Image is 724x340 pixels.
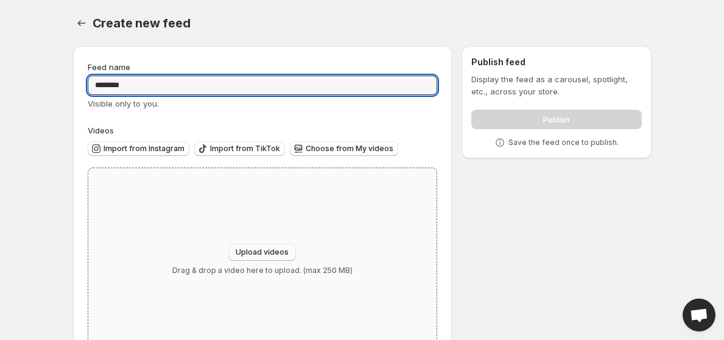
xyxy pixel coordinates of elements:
[88,126,114,135] span: Videos
[236,247,289,257] span: Upload videos
[290,141,398,156] button: Choose from My videos
[88,141,189,156] button: Import from Instagram
[73,15,90,32] button: Settings
[194,141,285,156] button: Import from TikTok
[306,144,393,154] span: Choose from My videos
[88,99,159,108] span: Visible only to you.
[471,73,641,97] p: Display the feed as a carousel, spotlight, etc., across your store.
[683,299,715,331] div: Open chat
[508,138,619,147] p: Save the feed once to publish.
[210,144,280,154] span: Import from TikTok
[93,16,191,30] span: Create new feed
[88,62,130,72] span: Feed name
[172,266,353,275] p: Drag & drop a video here to upload. (max 250 MB)
[228,244,296,261] button: Upload videos
[471,56,641,68] h2: Publish feed
[104,144,185,154] span: Import from Instagram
